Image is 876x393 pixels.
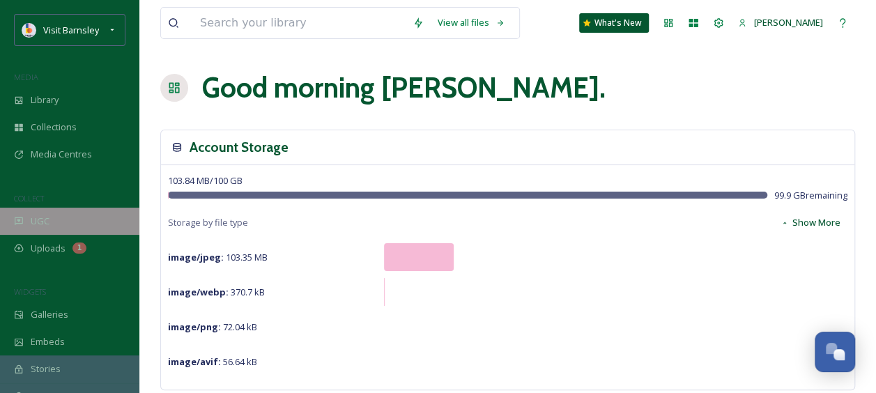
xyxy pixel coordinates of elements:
span: COLLECT [14,193,44,203]
a: View all files [431,9,512,36]
span: Galleries [31,308,68,321]
span: 99.9 GB remaining [774,189,847,202]
span: WIDGETS [14,286,46,297]
span: Media Centres [31,148,92,161]
span: [PERSON_NAME] [754,16,823,29]
span: 103.35 MB [168,251,268,263]
img: barnsley-logo-in-colour.png [22,23,36,37]
button: Show More [774,209,847,236]
span: 56.64 kB [168,355,257,368]
span: Stories [31,362,61,376]
a: What's New [579,13,649,33]
strong: image/jpeg : [168,251,224,263]
div: 1 [72,242,86,254]
span: UGC [31,215,49,228]
span: Library [31,93,59,107]
h3: Account Storage [190,137,289,157]
span: 370.7 kB [168,286,265,298]
button: Open Chat [815,332,855,372]
strong: image/png : [168,321,221,333]
span: 103.84 MB / 100 GB [168,174,243,187]
span: Embeds [31,335,65,348]
span: MEDIA [14,72,38,82]
span: Collections [31,121,77,134]
span: Uploads [31,242,66,255]
a: [PERSON_NAME] [731,9,830,36]
span: 72.04 kB [168,321,257,333]
span: Visit Barnsley [43,24,99,36]
input: Search your library [193,8,406,38]
span: Storage by file type [168,216,248,229]
strong: image/webp : [168,286,229,298]
strong: image/avif : [168,355,221,368]
h1: Good morning [PERSON_NAME] . [202,67,606,109]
